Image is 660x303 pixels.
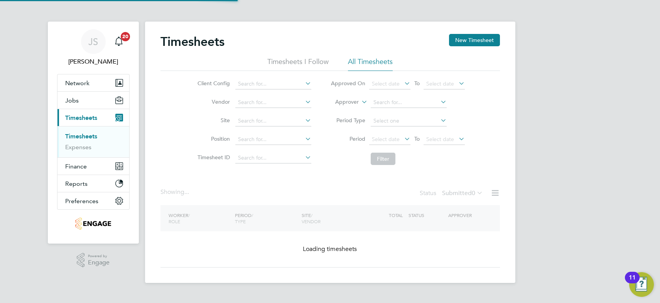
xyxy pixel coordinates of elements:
[88,37,98,47] span: JS
[449,34,500,46] button: New Timesheet
[331,117,365,124] label: Period Type
[371,116,447,126] input: Select one
[324,98,359,106] label: Approver
[77,253,110,268] a: Powered byEngage
[195,117,230,124] label: Site
[235,79,311,89] input: Search for...
[267,57,329,71] li: Timesheets I Follow
[442,189,483,197] label: Submitted
[412,134,422,144] span: To
[57,74,129,91] button: Network
[371,97,447,108] input: Search for...
[235,153,311,163] input: Search for...
[235,97,311,108] input: Search for...
[65,133,97,140] a: Timesheets
[48,22,139,244] nav: Main navigation
[629,272,654,297] button: Open Resource Center, 11 new notifications
[348,57,393,71] li: All Timesheets
[57,109,129,126] button: Timesheets
[57,126,129,157] div: Timesheets
[195,98,230,105] label: Vendor
[88,259,110,266] span: Engage
[195,154,230,161] label: Timesheet ID
[57,92,129,109] button: Jobs
[57,29,130,66] a: JS[PERSON_NAME]
[426,80,454,87] span: Select date
[65,97,79,104] span: Jobs
[65,143,91,151] a: Expenses
[235,116,311,126] input: Search for...
[160,34,225,49] h2: Timesheets
[426,136,454,143] span: Select date
[75,217,111,230] img: nowcareers-logo-retina.png
[111,29,127,54] a: 20
[65,163,87,170] span: Finance
[331,135,365,142] label: Period
[65,180,88,187] span: Reports
[57,158,129,175] button: Finance
[372,136,400,143] span: Select date
[195,135,230,142] label: Position
[420,188,484,199] div: Status
[331,80,365,87] label: Approved On
[412,78,422,88] span: To
[235,134,311,145] input: Search for...
[65,197,98,205] span: Preferences
[160,188,191,196] div: Showing
[57,175,129,192] button: Reports
[195,80,230,87] label: Client Config
[57,217,130,230] a: Go to home page
[57,192,129,209] button: Preferences
[472,189,475,197] span: 0
[121,32,130,41] span: 20
[371,153,395,165] button: Filter
[65,114,97,121] span: Timesheets
[88,253,110,259] span: Powered by
[372,80,400,87] span: Select date
[57,57,130,66] span: James Symons
[184,188,189,196] span: ...
[65,79,89,87] span: Network
[629,278,636,288] div: 11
